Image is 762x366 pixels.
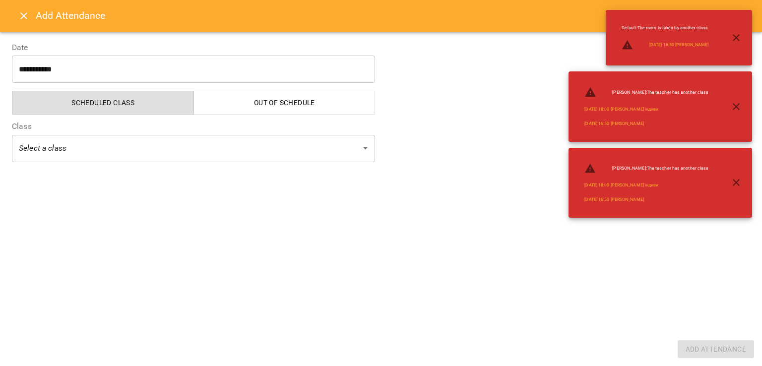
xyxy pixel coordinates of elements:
span: Out of Schedule [200,97,370,109]
button: Close [12,4,36,28]
li: [PERSON_NAME] : The teacher has another class [576,159,716,179]
label: Class [12,122,375,130]
button: Out of Schedule [193,91,376,115]
label: Date [12,44,375,52]
a: [DATE] 16:50 [PERSON_NAME] [584,196,643,203]
em: Select a class [19,143,66,153]
a: [DATE] 18:00 [PERSON_NAME] індиви [584,106,658,113]
h6: Add Attendance [36,8,106,23]
a: [DATE] 18:00 [PERSON_NAME] індиви [584,182,658,188]
button: Scheduled class [12,91,194,115]
span: Scheduled class [18,97,188,109]
a: [DATE] 16:50 [PERSON_NAME] [584,121,643,127]
li: [PERSON_NAME] : The teacher has another class [576,82,716,102]
div: Select a class [12,134,375,162]
li: Default : The room is taken by another class [614,21,716,35]
a: [DATE] 16:50 [PERSON_NAME] [649,42,708,48]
